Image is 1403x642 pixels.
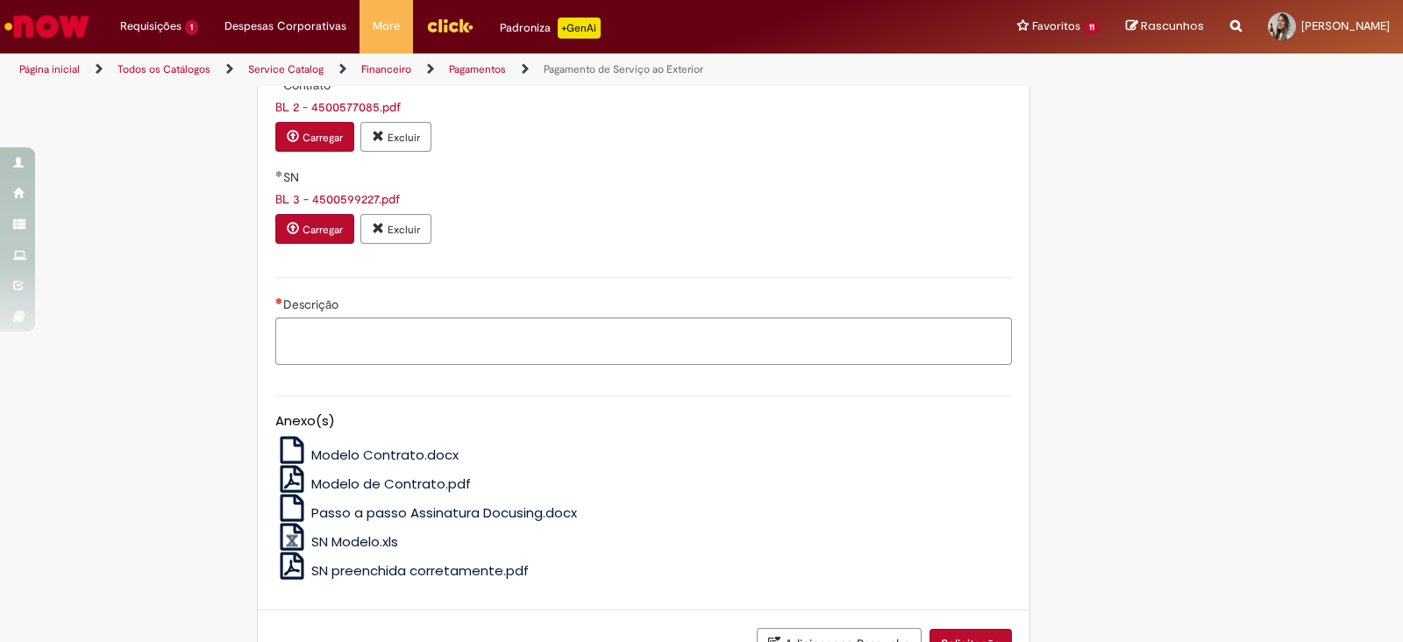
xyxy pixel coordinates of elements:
[275,561,530,580] a: SN preenchida corretamente.pdf
[1301,18,1390,33] span: [PERSON_NAME]
[1084,20,1100,35] span: 11
[275,446,459,464] a: Modelo Contrato.docx
[2,9,92,44] img: ServiceNow
[544,62,703,76] a: Pagamento de Serviço ao Exterior
[275,170,283,177] span: Obrigatório Preenchido
[311,532,398,551] span: SN Modelo.xls
[1141,18,1204,34] span: Rascunhos
[311,561,529,580] span: SN preenchida corretamente.pdf
[558,18,601,39] p: +GenAi
[275,297,283,304] span: Necessários
[275,122,354,152] button: Carregar anexo de Contrato Required
[275,503,578,522] a: Passo a passo Assinatura Docusing.docx
[1126,18,1204,35] a: Rascunhos
[283,77,334,93] span: Contrato
[275,99,401,115] a: Download de BL 2 - 4500577085.pdf
[118,62,210,76] a: Todos os Catálogos
[275,532,399,551] a: SN Modelo.xls
[449,62,506,76] a: Pagamentos
[275,317,1012,365] textarea: Descrição
[360,214,431,244] button: Excluir anexo BL 3 - 4500599227.pdf
[275,474,472,493] a: Modelo de Contrato.pdf
[13,53,922,86] ul: Trilhas de página
[426,12,474,39] img: click_logo_yellow_360x200.png
[361,62,411,76] a: Financeiro
[283,169,303,185] span: SN
[224,18,346,35] span: Despesas Corporativas
[120,18,182,35] span: Requisições
[311,474,471,493] span: Modelo de Contrato.pdf
[275,214,354,244] button: Carregar anexo de SN Required
[275,414,1012,429] h5: Anexo(s)
[311,503,577,522] span: Passo a passo Assinatura Docusing.docx
[311,446,459,464] span: Modelo Contrato.docx
[303,223,343,237] small: Carregar
[360,122,431,152] button: Excluir anexo BL 2 - 4500577085.pdf
[185,20,198,35] span: 1
[388,131,420,145] small: Excluir
[373,18,400,35] span: More
[500,18,601,39] div: Padroniza
[303,131,343,145] small: Carregar
[1032,18,1080,35] span: Favoritos
[19,62,80,76] a: Página inicial
[388,223,420,237] small: Excluir
[248,62,324,76] a: Service Catalog
[275,191,400,207] a: Download de BL 3 - 4500599227.pdf
[283,296,342,312] span: Descrição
